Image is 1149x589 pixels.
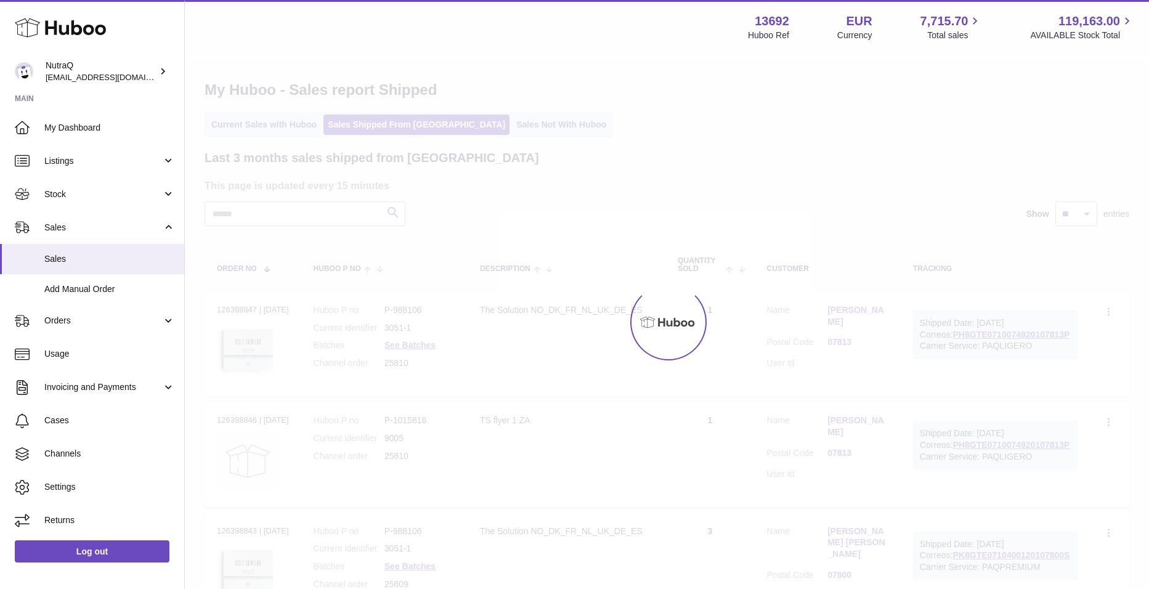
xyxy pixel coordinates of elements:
span: Cases [44,415,175,426]
a: Log out [15,540,169,563]
img: log@nutraq.com [15,62,33,81]
span: Add Manual Order [44,283,175,295]
span: Stock [44,189,162,200]
span: 119,163.00 [1058,13,1120,30]
span: Listings [44,155,162,167]
span: Usage [44,348,175,360]
a: 7,715.70 Total sales [920,13,983,41]
a: 119,163.00 AVAILABLE Stock Total [1030,13,1134,41]
strong: 13692 [755,13,789,30]
span: 7,715.70 [920,13,968,30]
span: Sales [44,222,162,234]
div: NutraQ [46,60,156,83]
span: My Dashboard [44,122,175,134]
span: Sales [44,253,175,265]
span: AVAILABLE Stock Total [1030,30,1134,41]
span: Channels [44,448,175,460]
span: Settings [44,481,175,493]
span: Orders [44,315,162,327]
span: Invoicing and Payments [44,381,162,393]
div: Currency [837,30,872,41]
span: Returns [44,514,175,526]
strong: EUR [846,13,872,30]
span: Total sales [927,30,982,41]
div: Huboo Ref [748,30,789,41]
span: [EMAIL_ADDRESS][DOMAIN_NAME] [46,72,181,82]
